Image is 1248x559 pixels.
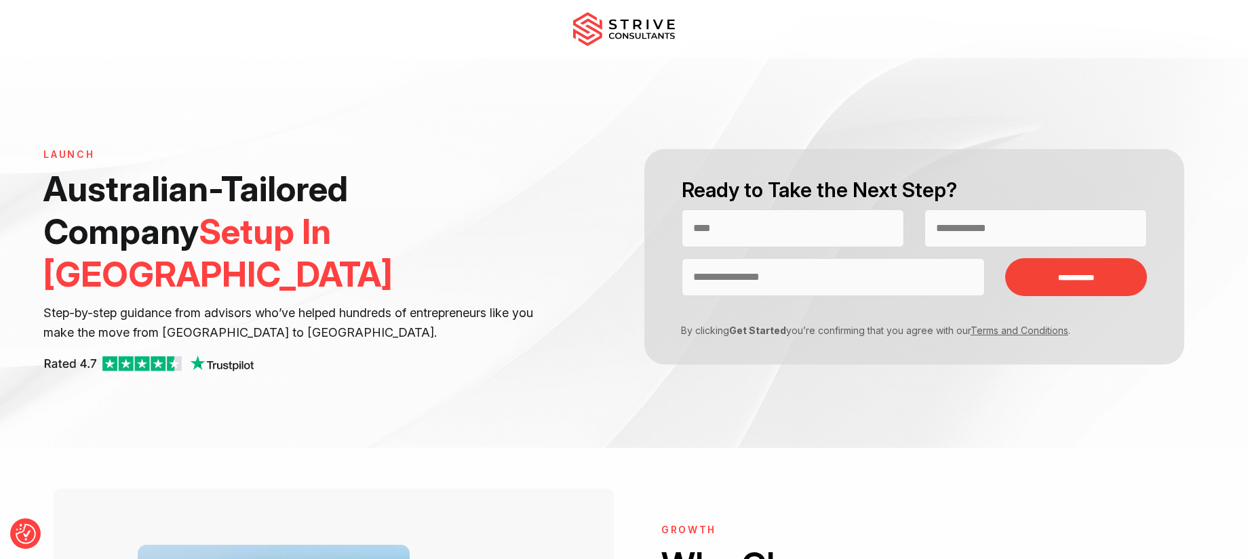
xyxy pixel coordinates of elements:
h6: LAUNCH [43,149,543,161]
form: Contact form [624,149,1205,365]
h1: Australian-Tailored Company [43,167,543,296]
a: Terms and Conditions [971,325,1068,336]
img: main-logo.svg [573,12,675,46]
h2: Ready to Take the Next Step? [682,176,1147,204]
p: By clicking you’re confirming that you agree with our . [671,323,1137,337]
img: Revisit consent button [16,524,36,544]
h6: GROWTH [661,524,1167,536]
p: Step-by-step guidance from advisors who’ve helped hundreds of entrepreneurs like you make the mov... [43,303,543,344]
strong: Get Started [729,325,786,336]
span: Setup In [GEOGRAPHIC_DATA] [43,211,393,295]
button: Consent Preferences [16,524,36,544]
